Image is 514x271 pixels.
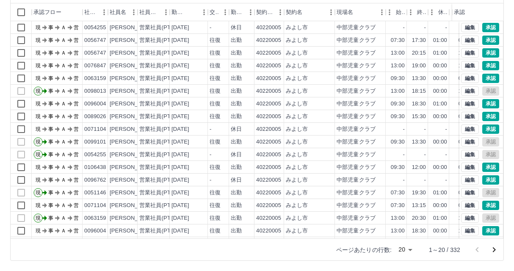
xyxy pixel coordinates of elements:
text: 営 [74,177,79,183]
text: 現 [36,50,41,56]
button: 編集 [461,163,479,172]
button: メニュー [160,6,172,19]
button: 承認 [482,124,499,134]
div: 出勤 [231,49,242,57]
div: 13:00 [459,49,473,57]
div: 40220005 [256,151,281,159]
div: 20 [395,243,415,256]
div: 営業社員(PT契約) [139,163,184,171]
div: 営業社員(PT契約) [139,189,184,197]
button: 編集 [461,213,479,223]
div: 始業 [386,3,407,21]
button: 編集 [461,74,479,83]
div: 承認 [452,3,496,21]
button: 承認 [482,99,499,108]
div: 営業社員(PT契約) [139,36,184,44]
div: 休日 [231,24,242,32]
text: 営 [74,101,79,107]
div: 0051146 [84,189,106,197]
div: 0096762 [84,176,106,184]
div: 0063159 [84,75,106,83]
div: 19:00 [412,62,426,70]
div: - [424,125,426,133]
div: [DATE] [171,163,189,171]
button: 編集 [461,36,479,45]
div: みよし市 [286,189,308,197]
button: 承認 [482,61,499,70]
text: 事 [48,75,53,81]
div: [DATE] [171,138,189,146]
div: 現場名 [335,3,386,21]
div: 休日 [231,125,242,133]
div: - [445,24,447,32]
div: [DATE] [171,189,189,197]
button: メニュー [198,6,210,19]
text: 営 [74,37,79,43]
div: - [445,176,447,184]
text: Ａ [61,37,66,43]
div: [DATE] [171,49,189,57]
div: 出勤 [231,163,242,171]
div: 中部児童クラブ [337,113,376,121]
text: 現 [36,126,41,132]
div: - [445,125,447,133]
div: 出勤 [231,113,242,121]
button: メニュー [98,6,111,19]
div: 営業社員(PT契約) [139,151,184,159]
div: 09:30 [459,75,473,83]
div: [PERSON_NAME] [110,87,156,95]
div: 契約コード [254,3,284,21]
div: 出勤 [231,36,242,44]
div: 40220005 [256,49,281,57]
div: 09:30 [459,113,473,121]
div: 契約コード [256,3,274,21]
div: みよし市 [286,36,308,44]
div: 営業社員(PT契約) [139,24,184,32]
div: 中部児童クラブ [337,87,376,95]
div: 01:00 [433,100,447,108]
div: 00:00 [433,62,447,70]
button: メニュー [376,6,388,19]
div: 承認 [454,3,465,21]
button: 編集 [461,226,479,235]
text: 現 [36,88,41,94]
text: 事 [48,126,53,132]
div: 0056747 [84,36,106,44]
text: 現 [36,177,41,183]
div: 0096004 [84,100,106,108]
div: 00:00 [433,163,447,171]
div: みよし市 [286,100,308,108]
text: 営 [74,50,79,56]
div: 13:30 [412,75,426,83]
div: 社員名 [108,3,138,21]
text: 事 [48,113,53,119]
div: 往復 [210,189,221,197]
div: 往復 [210,100,221,108]
div: 15:30 [412,113,426,121]
div: 中部児童クラブ [337,49,376,57]
div: 17:30 [412,36,426,44]
button: 承認 [482,226,499,235]
div: [DATE] [171,36,189,44]
button: 編集 [461,86,479,96]
div: 40220005 [256,24,281,32]
div: 40220005 [256,189,281,197]
div: 0056747 [84,49,106,57]
button: 承認 [482,36,499,45]
text: Ａ [61,139,66,145]
div: 営業社員(PT契約) [139,49,184,57]
div: 出勤 [231,138,242,146]
div: 契約名 [286,3,302,21]
div: 交通費 [210,3,219,21]
div: [PERSON_NAME] [110,189,156,197]
button: 編集 [461,137,479,147]
text: 現 [36,139,41,145]
text: 現 [36,164,41,170]
div: [DATE] [171,125,189,133]
text: Ａ [61,88,66,94]
div: 営業社員(PT契約) [139,125,184,133]
button: 編集 [461,112,479,121]
div: 00:00 [433,113,447,121]
div: 01:00 [433,189,447,197]
div: - [445,151,447,159]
